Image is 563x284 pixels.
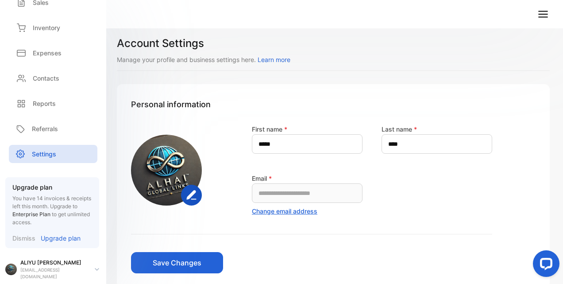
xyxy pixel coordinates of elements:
p: Inventory [33,23,60,32]
p: Upgrade plan [12,183,92,192]
span: Learn more [258,56,290,63]
img: profile [5,264,17,275]
p: Expenses [33,48,62,58]
p: ALIYU [PERSON_NAME] [20,259,88,267]
p: Referrals [32,124,58,133]
label: First name [252,125,287,133]
button: Save Changes [131,252,223,273]
label: Email [252,175,272,182]
p: Upgrade plan [41,233,81,243]
img: https://vencrusme-beta-s3bucket.s3.amazonaws.com/profileimages/7edd99fb-6837-4b10-9a31-7ae1bc6662... [131,135,202,206]
p: Settings [32,149,56,159]
p: Manage your profile and business settings here. [117,55,550,64]
a: Upgrade plan [35,233,81,243]
span: Upgrade to to get unlimited access. [12,203,90,226]
button: Change email address [252,206,317,216]
p: Dismiss [12,233,35,243]
span: Enterprise Plan [12,211,50,218]
p: [EMAIL_ADDRESS][DOMAIN_NAME] [20,267,88,280]
iframe: LiveChat chat widget [526,247,563,284]
p: Reports [33,99,56,108]
p: You have 14 invoices & receipts left this month. [12,195,92,226]
p: Contacts [33,74,59,83]
h1: Personal information [131,98,536,110]
h1: Account Settings [117,35,550,51]
label: Last name [382,125,417,133]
